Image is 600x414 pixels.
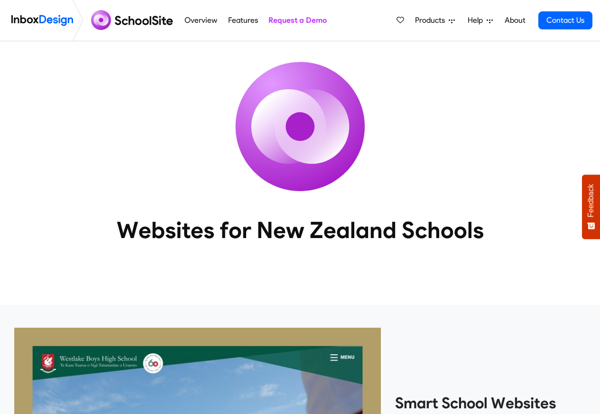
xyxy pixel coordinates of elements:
[266,11,329,30] a: Request a Demo
[464,11,497,30] a: Help
[468,15,487,26] span: Help
[411,11,459,30] a: Products
[502,11,528,30] a: About
[215,41,386,212] img: icon_schoolsite.svg
[415,15,449,26] span: Products
[587,184,595,217] span: Feedback
[225,11,260,30] a: Features
[538,11,592,29] a: Contact Us
[582,175,600,239] button: Feedback - Show survey
[395,394,586,413] heading: Smart School Websites
[75,216,526,244] heading: Websites for New Zealand Schools
[87,9,179,32] img: schoolsite logo
[182,11,220,30] a: Overview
